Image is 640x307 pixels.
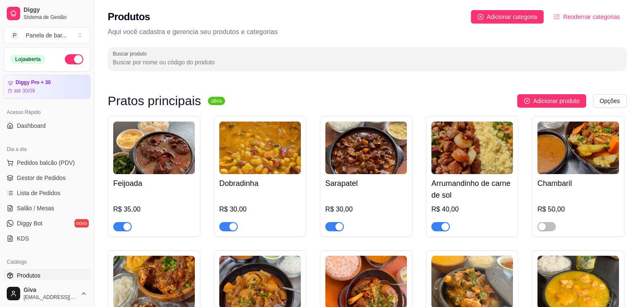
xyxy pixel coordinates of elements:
button: Opções [593,94,627,108]
span: Pedidos balcão (PDV) [17,159,75,167]
article: Diggy Pro + 30 [16,79,51,86]
img: product-image [219,122,301,174]
a: DiggySistema de Gestão [3,3,90,24]
a: Gestor de Pedidos [3,171,90,185]
div: Acesso Rápido [3,106,90,119]
button: Reodernar categorias [547,10,627,24]
img: product-image [113,122,195,174]
div: Loja aberta [11,55,45,64]
img: product-image [431,122,513,174]
span: Reodernar categorias [563,12,620,21]
span: plus-circle [478,14,483,20]
span: Adicionar categoria [487,12,537,21]
span: ordered-list [554,14,560,20]
span: Diggy Bot [17,219,42,228]
div: R$ 35,00 [113,204,195,214]
button: Adicionar categoria [471,10,544,24]
h2: Produtos [108,10,150,24]
div: R$ 30,00 [219,204,301,214]
article: até 30/09 [14,87,35,94]
span: Opções [600,96,620,106]
h4: Dobradinha [219,177,301,189]
div: R$ 30,00 [325,204,407,214]
span: Salão / Mesas [17,204,54,212]
button: Pedidos balcão (PDV) [3,156,90,169]
span: [EMAIL_ADDRESS][DOMAIN_NAME] [24,294,77,301]
input: Buscar produto [113,58,621,66]
button: Select a team [3,27,90,44]
span: P [11,31,19,40]
button: Adicionar produto [517,94,586,108]
a: Lista de Pedidos [3,186,90,200]
h4: Arrumandinho de carne de sol [431,177,513,201]
span: Sistema de Gestão [24,14,87,21]
h4: Chambaril [537,177,619,189]
a: KDS [3,232,90,245]
a: Diggy Pro + 30até 30/09 [3,75,90,99]
a: Produtos [3,269,90,282]
div: R$ 50,00 [537,204,619,214]
a: Dashboard [3,119,90,132]
span: plus-circle [524,98,530,104]
span: Adicionar produto [533,96,579,106]
span: KDS [17,234,29,243]
span: Lista de Pedidos [17,189,61,197]
h4: Sarapatel [325,177,407,189]
span: Dashboard [17,122,46,130]
div: Catálogo [3,255,90,269]
a: Salão / Mesas [3,201,90,215]
a: Diggy Botnovo [3,217,90,230]
sup: ativa [208,97,225,105]
span: Diggy [24,6,87,14]
div: Panela de bar ... [26,31,67,40]
span: Gestor de Pedidos [17,174,66,182]
img: product-image [325,122,407,174]
div: Dia a dia [3,143,90,156]
img: product-image [537,122,619,174]
div: R$ 40,00 [431,204,513,214]
span: Produtos [17,271,40,280]
label: Buscar produto [113,50,150,57]
span: Giva [24,286,77,294]
h4: Feijoada [113,177,195,189]
p: Aqui você cadastra e gerencia seu produtos e categorias [108,27,627,37]
h3: Pratos principais [108,96,201,106]
button: Alterar Status [65,54,83,64]
button: Giva[EMAIL_ADDRESS][DOMAIN_NAME] [3,283,90,304]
